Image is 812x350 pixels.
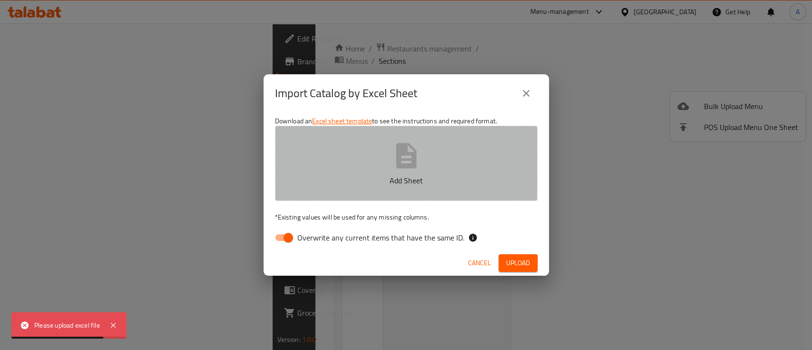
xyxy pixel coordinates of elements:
span: Overwrite any current items that have the same ID. [297,232,464,243]
p: Add Sheet [290,175,523,186]
span: Upload [506,257,530,269]
div: Please upload excel file [34,320,100,330]
button: Upload [499,254,538,272]
svg: If the overwrite option isn't selected, then the items that match an existing ID will be ignored ... [468,233,478,242]
button: Cancel [464,254,495,272]
div: Download an to see the instructions and required format. [264,112,549,250]
h2: Import Catalog by Excel Sheet [275,86,417,101]
span: Cancel [468,257,491,269]
button: close [515,82,538,105]
p: Existing values will be used for any missing columns. [275,212,538,222]
a: Excel sheet template [312,115,372,127]
button: Add Sheet [275,126,538,201]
